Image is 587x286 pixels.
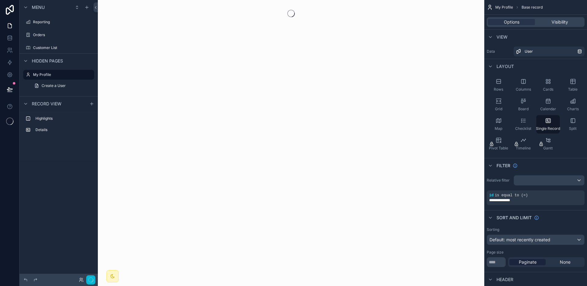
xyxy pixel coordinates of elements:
[33,32,93,37] label: Orders
[560,259,570,265] span: None
[32,101,61,107] span: Record view
[536,76,560,94] button: Cards
[497,215,532,221] span: Sort And Limit
[495,107,502,111] span: Grid
[567,107,579,111] span: Charts
[32,58,63,64] span: Hidden pages
[487,76,510,94] button: Rows
[552,19,568,25] span: Visibility
[519,259,537,265] span: Paginate
[20,111,98,141] div: scrollable content
[489,193,493,198] span: id
[23,70,94,80] a: My Profile
[487,227,499,232] label: Sorting
[522,5,543,10] span: Base record
[543,87,553,92] span: Cards
[495,126,502,131] span: Map
[561,115,585,134] button: Split
[536,126,560,131] span: Single Record
[536,135,560,153] button: Gantt
[487,96,510,114] button: Grid
[511,76,535,94] button: Columns
[518,107,529,111] span: Board
[511,115,535,134] button: Checklist
[487,178,511,183] label: Relative filter
[35,116,92,121] label: Highlights
[536,115,560,134] button: Single Record
[561,96,585,114] button: Charts
[489,146,508,151] span: Pivot Table
[543,146,553,151] span: Gantt
[33,20,93,24] label: Reporting
[494,87,503,92] span: Rows
[569,126,577,131] span: Split
[487,135,510,153] button: Pivot Table
[511,96,535,114] button: Board
[514,47,585,56] a: User
[511,135,535,153] button: Timeline
[487,49,511,54] label: Data
[497,34,508,40] span: View
[23,30,94,40] a: Orders
[516,146,531,151] span: Timeline
[561,76,585,94] button: Table
[536,96,560,114] button: Calendar
[568,87,578,92] span: Table
[33,45,93,50] label: Customer List
[23,43,94,53] a: Customer List
[516,87,531,92] span: Columns
[497,63,514,70] span: Layout
[497,163,510,169] span: Filter
[42,83,66,88] span: Create a User
[540,107,556,111] span: Calendar
[31,81,94,91] a: Create a User
[487,115,510,134] button: Map
[489,237,550,242] span: Default: most recently created
[32,4,45,10] span: Menu
[33,72,90,77] label: My Profile
[515,126,531,131] span: Checklist
[23,17,94,27] a: Reporting
[504,19,519,25] span: Options
[495,5,513,10] span: My Profile
[525,49,533,54] span: User
[495,193,528,198] span: is equal to (=)
[487,235,585,245] button: Default: most recently created
[487,250,504,255] label: Page size
[35,127,92,132] label: Details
